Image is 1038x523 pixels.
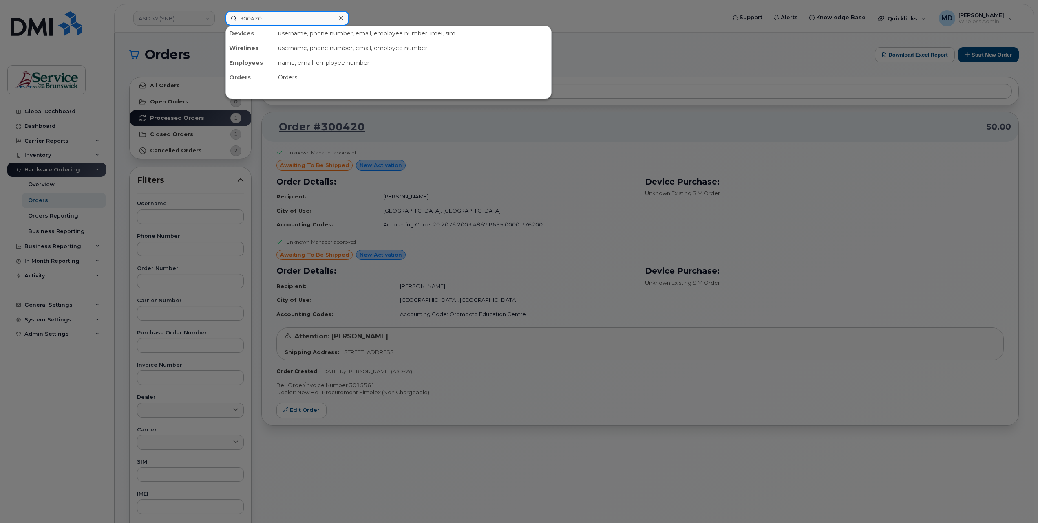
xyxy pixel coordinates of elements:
[226,70,275,85] div: Orders
[275,55,551,70] div: name, email, employee number
[275,41,551,55] div: username, phone number, email, employee number
[275,70,551,85] div: Orders
[226,26,275,41] div: Devices
[226,41,275,55] div: Wirelines
[226,55,275,70] div: Employees
[275,26,551,41] div: username, phone number, email, employee number, imei, sim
